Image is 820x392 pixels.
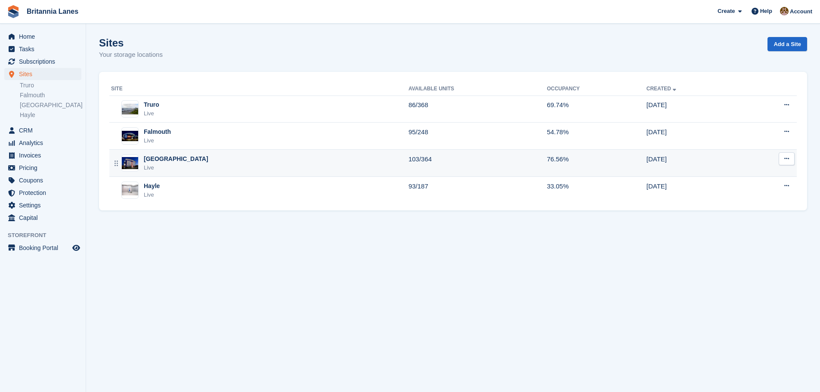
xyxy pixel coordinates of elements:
div: Truro [144,100,159,109]
span: Protection [19,187,71,199]
span: Account [790,7,812,16]
img: Admin [780,7,789,15]
a: [GEOGRAPHIC_DATA] [20,101,81,109]
span: Invoices [19,149,71,161]
th: Occupancy [547,82,646,96]
span: Help [760,7,772,15]
a: Hayle [20,111,81,119]
img: Image of Hayle site [122,185,138,196]
div: Live [144,136,171,145]
span: Tasks [19,43,71,55]
a: menu [4,43,81,55]
div: Falmouth [144,127,171,136]
img: Image of Truro site [122,104,138,114]
td: [DATE] [647,123,742,150]
td: 69.74% [547,96,646,123]
a: menu [4,174,81,186]
img: Image of Exeter site [122,157,138,170]
a: menu [4,68,81,80]
span: Home [19,31,71,43]
td: 93/187 [408,177,547,204]
div: Live [144,191,160,199]
span: Coupons [19,174,71,186]
a: menu [4,137,81,149]
th: Site [109,82,408,96]
div: Live [144,164,208,172]
div: Live [144,109,159,118]
span: Capital [19,212,71,224]
span: Subscriptions [19,56,71,68]
span: Storefront [8,231,86,240]
a: Truro [20,81,81,90]
th: Available Units [408,82,547,96]
a: menu [4,31,81,43]
span: Pricing [19,162,71,174]
td: 54.78% [547,123,646,150]
td: 95/248 [408,123,547,150]
td: 86/368 [408,96,547,123]
div: Hayle [144,182,160,191]
span: Booking Portal [19,242,71,254]
a: menu [4,212,81,224]
span: CRM [19,124,71,136]
a: Falmouth [20,91,81,99]
td: 103/364 [408,150,547,177]
a: menu [4,124,81,136]
td: 33.05% [547,177,646,204]
a: menu [4,56,81,68]
a: menu [4,242,81,254]
a: menu [4,162,81,174]
span: Create [718,7,735,15]
td: 76.56% [547,150,646,177]
span: Settings [19,199,71,211]
span: Sites [19,68,71,80]
div: [GEOGRAPHIC_DATA] [144,154,208,164]
a: Created [647,86,678,92]
td: [DATE] [647,96,742,123]
td: [DATE] [647,177,742,204]
a: menu [4,149,81,161]
img: Image of Falmouth site [122,131,138,141]
a: Britannia Lanes [23,4,82,19]
p: Your storage locations [99,50,163,60]
a: menu [4,187,81,199]
a: menu [4,199,81,211]
td: [DATE] [647,150,742,177]
a: Preview store [71,243,81,253]
span: Analytics [19,137,71,149]
img: stora-icon-8386f47178a22dfd0bd8f6a31ec36ba5ce8667c1dd55bd0f319d3a0aa187defe.svg [7,5,20,18]
a: Add a Site [767,37,807,51]
h1: Sites [99,37,163,49]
